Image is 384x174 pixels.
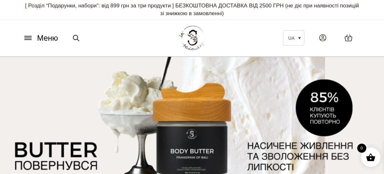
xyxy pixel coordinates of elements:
[283,30,304,46] a: UA
[338,28,359,48] a: 0
[288,36,294,41] span: UA
[347,36,349,42] span: 0
[37,32,58,44] span: Меню
[21,32,60,44] button: Меню
[357,144,366,153] span: 0
[179,26,205,50] img: BY SADOVSKIY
